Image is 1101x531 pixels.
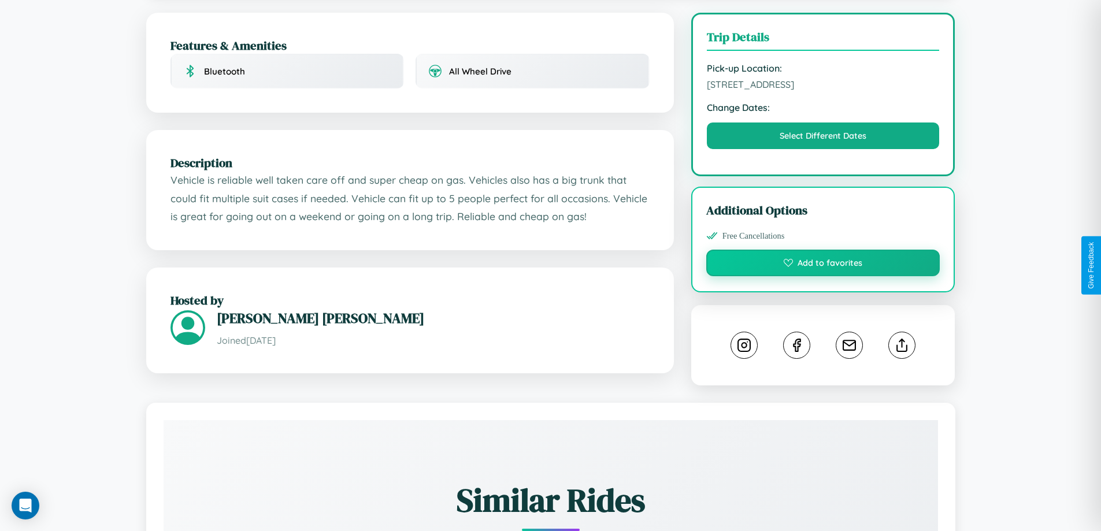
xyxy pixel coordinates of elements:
[722,231,785,241] span: Free Cancellations
[706,202,940,218] h3: Additional Options
[707,102,940,113] strong: Change Dates:
[707,79,940,90] span: [STREET_ADDRESS]
[170,37,650,54] h2: Features & Amenities
[217,332,650,349] p: Joined [DATE]
[449,66,511,77] span: All Wheel Drive
[706,250,940,276] button: Add to favorites
[204,478,898,522] h2: Similar Rides
[12,492,39,519] div: Open Intercom Messenger
[170,154,650,171] h2: Description
[1087,242,1095,289] div: Give Feedback
[707,62,940,74] strong: Pick-up Location:
[170,171,650,226] p: Vehicle is reliable well taken care off and super cheap on gas. Vehicles also has a big trunk tha...
[170,292,650,309] h2: Hosted by
[204,66,245,77] span: Bluetooth
[217,309,650,328] h3: [PERSON_NAME] [PERSON_NAME]
[707,28,940,51] h3: Trip Details
[707,122,940,149] button: Select Different Dates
